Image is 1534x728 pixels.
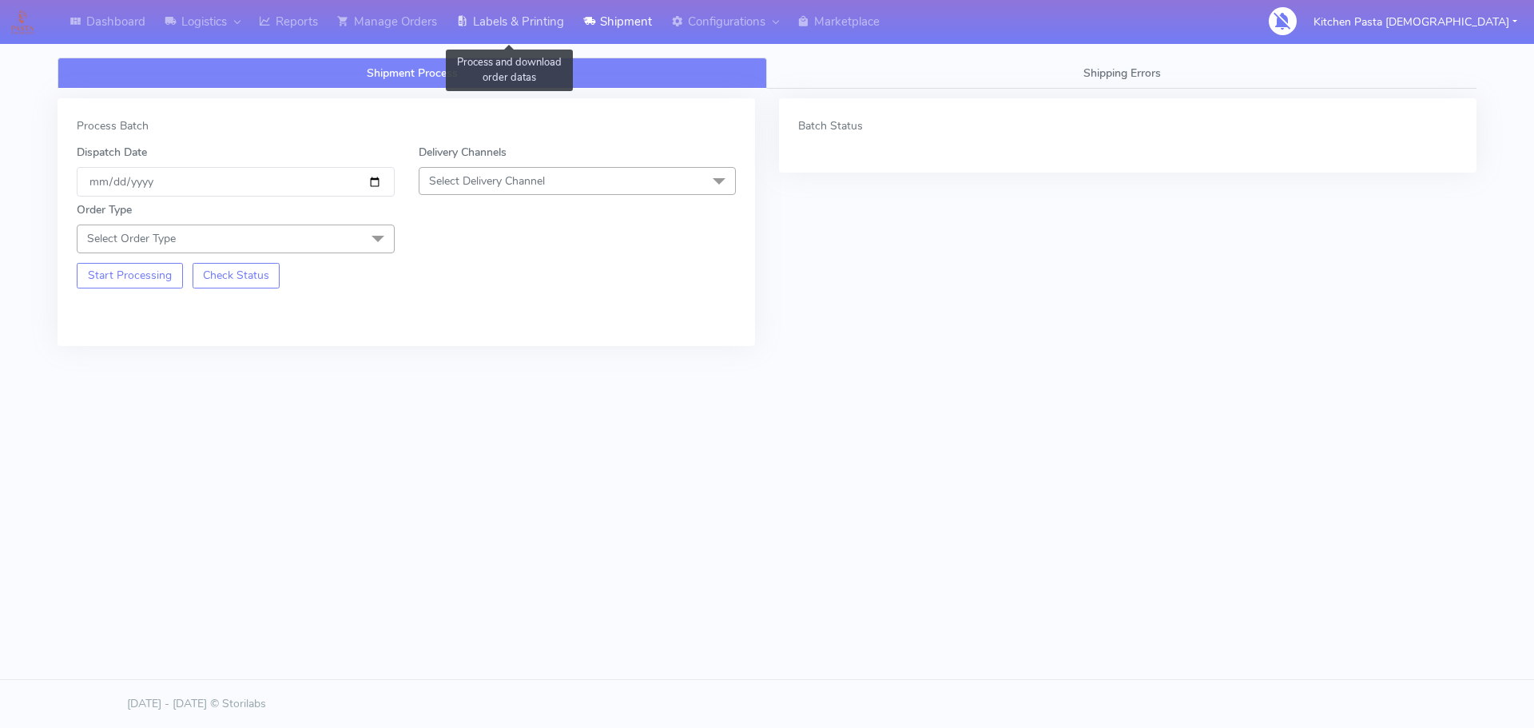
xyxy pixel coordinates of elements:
label: Order Type [77,201,132,218]
div: Process Batch [77,117,736,134]
span: Shipment Process [367,66,458,81]
label: Delivery Channels [419,144,507,161]
button: Start Processing [77,263,183,288]
span: Select Order Type [87,231,176,246]
span: Shipping Errors [1083,66,1161,81]
label: Dispatch Date [77,144,147,161]
div: Batch Status [798,117,1457,134]
button: Kitchen Pasta [DEMOGRAPHIC_DATA] [1302,6,1529,38]
ul: Tabs [58,58,1476,89]
button: Check Status [193,263,280,288]
span: Select Delivery Channel [429,173,545,189]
